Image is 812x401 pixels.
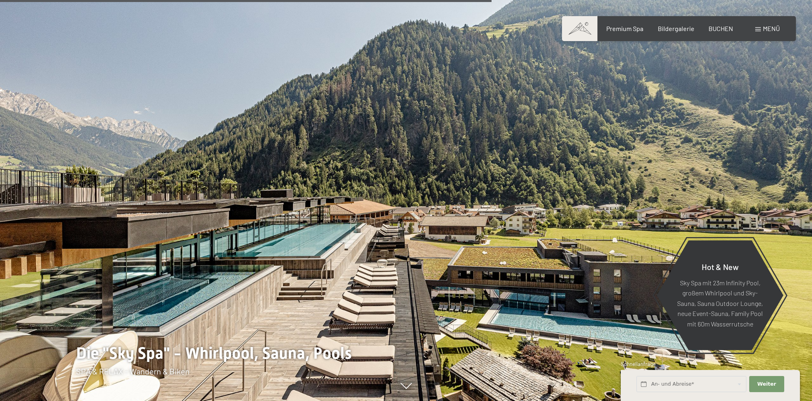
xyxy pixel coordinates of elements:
button: Weiter [749,376,784,393]
span: Hot & New [702,262,739,271]
span: Weiter [757,380,776,388]
span: Menü [763,25,780,32]
a: Hot & New Sky Spa mit 23m Infinity Pool, großem Whirlpool und Sky-Sauna, Sauna Outdoor Lounge, ne... [656,240,784,351]
a: BUCHEN [709,25,733,32]
a: Premium Spa [606,25,643,32]
span: Schnellanfrage [621,361,656,367]
p: Sky Spa mit 23m Infinity Pool, großem Whirlpool und Sky-Sauna, Sauna Outdoor Lounge, neue Event-S... [676,277,764,329]
a: Bildergalerie [658,25,694,32]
